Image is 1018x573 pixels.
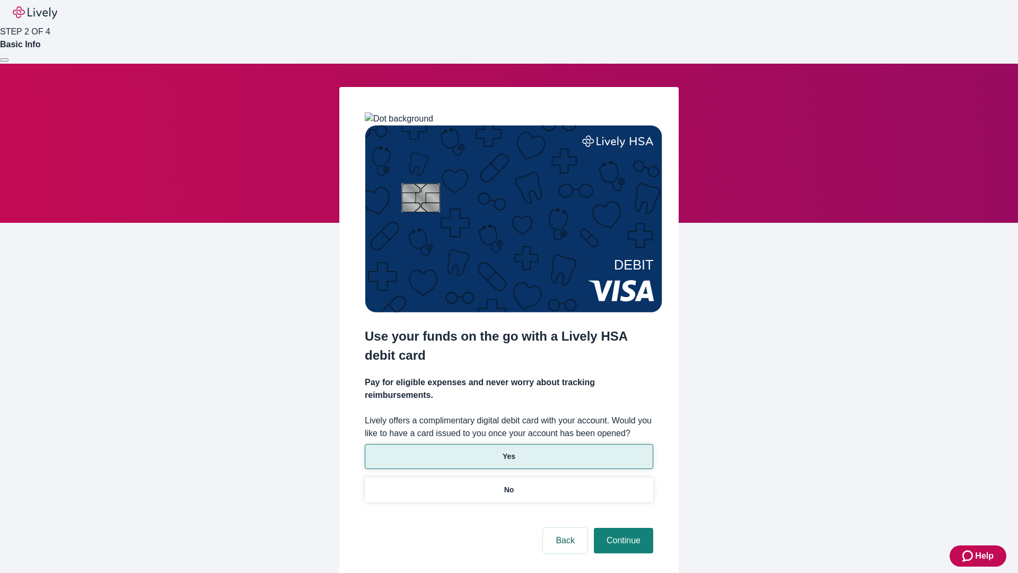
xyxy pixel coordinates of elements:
[594,528,653,553] button: Continue
[365,477,653,502] button: No
[365,444,653,469] button: Yes
[13,6,57,19] img: Lively
[365,414,653,440] label: Lively offers a complimentary digital debit card with your account. Would you like to have a card...
[365,125,662,312] img: Debit card
[962,550,975,562] svg: Zendesk support icon
[365,376,653,402] h4: Pay for eligible expenses and never worry about tracking reimbursements.
[504,484,514,496] p: No
[975,550,994,562] span: Help
[365,327,653,365] h2: Use your funds on the go with a Lively HSA debit card
[365,112,433,125] img: Dot background
[950,545,1006,567] button: Zendesk support iconHelp
[503,451,515,462] p: Yes
[543,528,587,553] button: Back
